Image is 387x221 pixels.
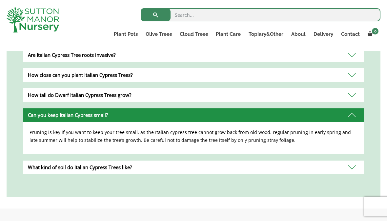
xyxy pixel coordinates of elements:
p: Pruning is key if you want to keep your tree small, as the Italian cypress tree cannot grow back ... [30,128,357,144]
a: Topiary&Other [245,30,287,39]
div: Are Italian Cypress Tree roots invasive? [23,48,364,62]
a: Contact [337,30,364,39]
div: How tall do Dwarf Italian Cypress Trees grow? [23,88,364,102]
a: Plant Pots [110,30,142,39]
img: logo [7,7,59,33]
a: Cloud Trees [176,30,212,39]
div: Can you keep Italian Cypress small? [23,108,364,122]
a: Plant Care [212,30,245,39]
div: How close can you plant Italian Cypress Trees? [23,68,364,82]
a: 0 [364,30,380,39]
a: About [287,30,310,39]
a: Olive Trees [142,30,176,39]
div: What kind of soil do Italian Cypress Trees like? [23,161,364,174]
a: Delivery [310,30,337,39]
input: Search... [141,8,380,21]
span: 0 [372,28,378,34]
